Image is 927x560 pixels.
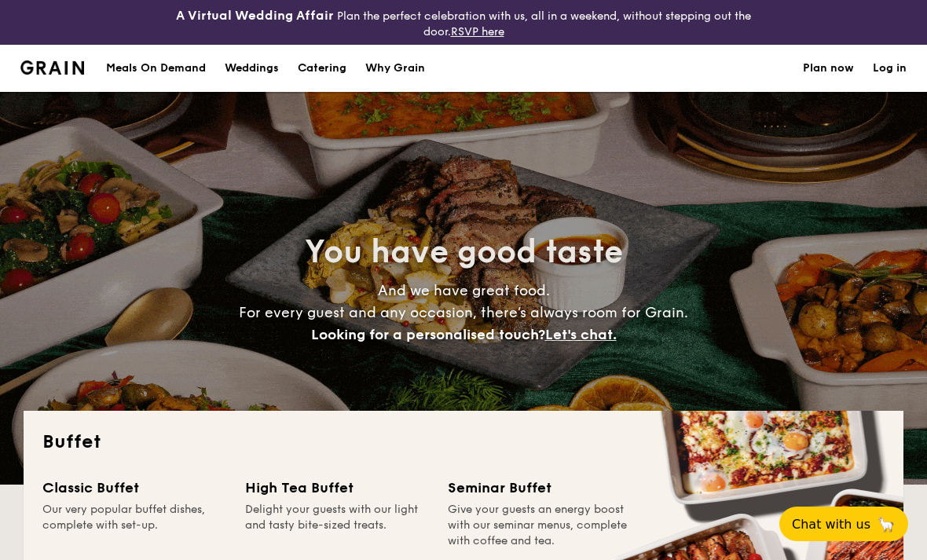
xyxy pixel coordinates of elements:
[42,430,885,455] h2: Buffet
[298,45,346,92] h1: Catering
[792,517,870,532] span: Chat with us
[451,25,504,38] a: RSVP here
[365,45,425,92] div: Why Grain
[448,502,632,549] div: Give your guests an energy boost with our seminar menus, complete with coffee and tea.
[448,477,632,499] div: Seminar Buffet
[545,326,617,343] span: Let's chat.
[155,6,773,38] div: Plan the perfect celebration with us, all in a weekend, without stepping out the door.
[225,45,279,92] div: Weddings
[803,45,854,92] a: Plan now
[42,477,226,499] div: Classic Buffet
[873,45,907,92] a: Log in
[42,502,226,549] div: Our very popular buffet dishes, complete with set-up.
[779,507,908,541] button: Chat with us🦙
[245,477,429,499] div: High Tea Buffet
[305,233,623,271] span: You have good taste
[245,502,429,549] div: Delight your guests with our light and tasty bite-sized treats.
[215,45,288,92] a: Weddings
[288,45,356,92] a: Catering
[311,326,545,343] span: Looking for a personalised touch?
[877,515,896,533] span: 🦙
[20,60,84,75] img: Grain
[239,282,688,343] span: And we have great food. For every guest and any occasion, there’s always room for Grain.
[356,45,434,92] a: Why Grain
[176,6,334,25] h4: A Virtual Wedding Affair
[106,45,206,92] div: Meals On Demand
[20,60,84,75] a: Logotype
[97,45,215,92] a: Meals On Demand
